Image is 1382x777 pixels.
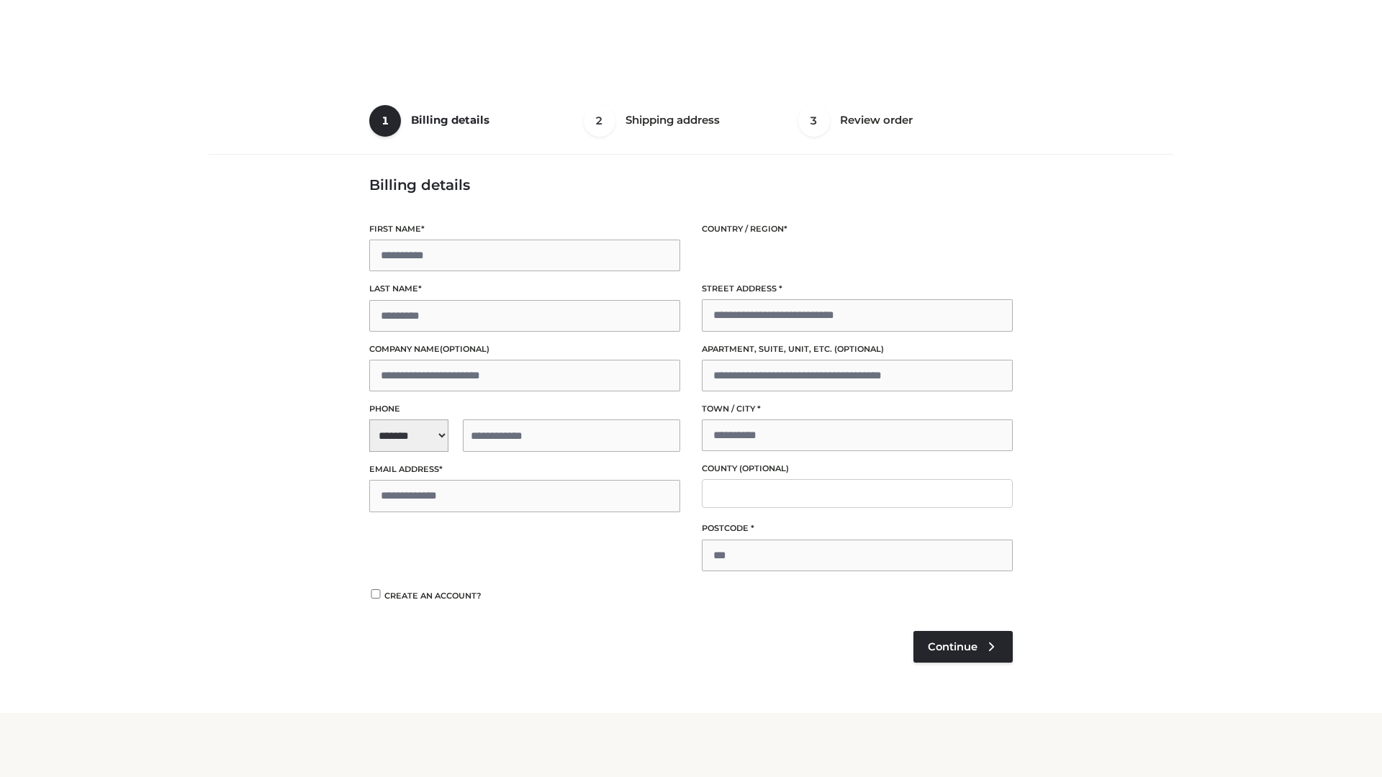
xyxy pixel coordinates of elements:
[369,176,1013,194] h3: Billing details
[384,591,482,601] span: Create an account?
[702,402,1013,416] label: Town / City
[702,342,1013,356] label: Apartment, suite, unit, etc.
[913,631,1013,663] a: Continue
[702,222,1013,236] label: Country / Region
[928,640,977,653] span: Continue
[702,462,1013,476] label: County
[369,342,680,356] label: Company name
[702,522,1013,535] label: Postcode
[369,282,680,296] label: Last name
[739,463,789,473] span: (optional)
[369,589,382,599] input: Create an account?
[440,344,489,354] span: (optional)
[369,402,680,416] label: Phone
[369,463,680,476] label: Email address
[369,222,680,236] label: First name
[702,282,1013,296] label: Street address
[834,344,884,354] span: (optional)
